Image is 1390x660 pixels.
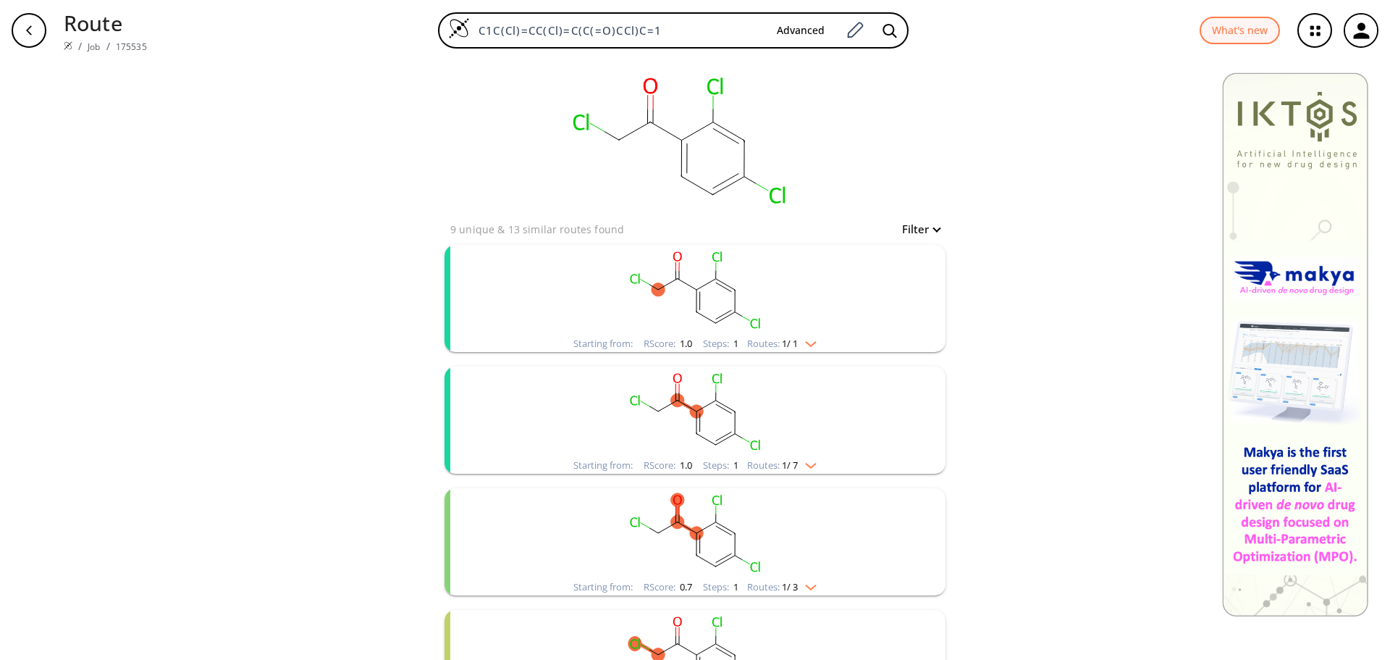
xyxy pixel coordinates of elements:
svg: O=C(CCl)c1ccc(Cl)cc1Cl [507,245,883,335]
div: Steps : [703,461,738,470]
li: / [106,38,110,54]
img: Down [798,335,817,347]
span: 1 / 1 [782,339,798,348]
div: Routes: [747,582,817,592]
img: Banner [1222,72,1368,617]
a: 175535 [116,41,147,53]
span: 1.0 [678,337,692,350]
input: Enter SMILES [470,23,765,38]
div: Starting from: [573,339,633,348]
a: Job [88,41,100,53]
button: Filter [893,224,940,235]
li: / [78,38,82,54]
img: Down [798,457,817,469]
div: Steps : [703,582,738,592]
svg: C1C(Cl)=CC(Cl)=C(C(=O)CCl)C=1 [534,61,824,220]
span: 1.0 [678,459,692,472]
img: Spaya logo [64,41,72,50]
button: Advanced [765,17,836,44]
span: 1 / 3 [782,582,798,592]
div: Starting from: [573,461,633,470]
div: RScore : [644,339,692,348]
div: Routes: [747,339,817,348]
svg: O=C(CCl)c1ccc(Cl)cc1Cl [507,488,883,579]
span: 0.7 [678,580,692,593]
img: Logo Spaya [448,17,470,39]
span: 1 [731,580,738,593]
p: Route [64,7,147,38]
div: RScore : [644,582,692,592]
span: 1 [731,459,738,472]
button: What's new [1200,17,1280,45]
span: 1 [731,337,738,350]
span: 1 / 7 [782,461,798,470]
p: 9 unique & 13 similar routes found [450,222,624,237]
img: Down [798,579,817,590]
svg: O=C(CCl)c1ccc(Cl)cc1Cl [507,367,883,457]
div: Steps : [703,339,738,348]
div: Starting from: [573,582,633,592]
div: Routes: [747,461,817,470]
div: RScore : [644,461,692,470]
